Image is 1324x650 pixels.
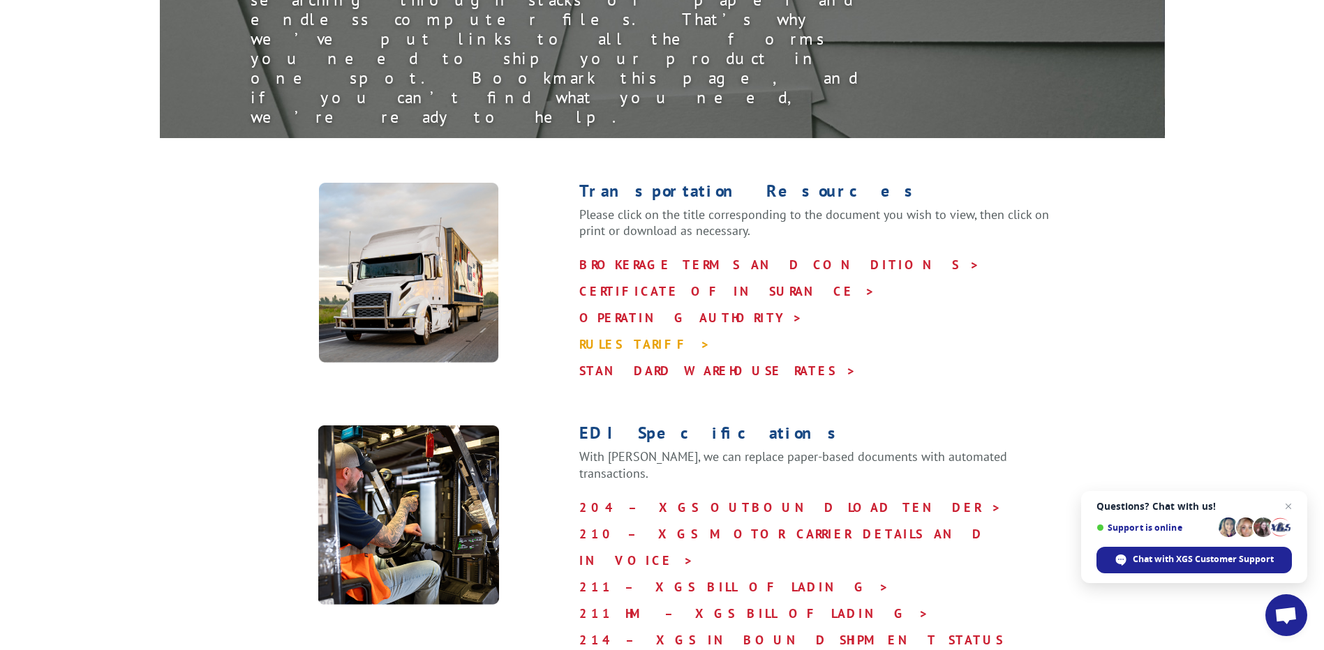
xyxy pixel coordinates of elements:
[1133,553,1274,566] span: Chat with XGS Customer Support
[579,448,1076,494] p: With [PERSON_NAME], we can replace paper-based documents with automated transactions.
[318,425,499,605] img: XpressGlobalSystems_Resources_EDI
[579,579,889,595] a: 211 – XGS BILL OF LADING >
[579,257,980,273] a: BROKERAGE TERMS AND CONDITIONS >
[1265,594,1307,636] div: Open chat
[579,499,1002,515] a: 204 – XGS OUTBOUND LOAD TENDER >
[1096,547,1292,573] div: Chat with XGS Customer Support
[579,310,803,326] a: OPERATING AUTHORITY >
[318,183,499,363] img: XpressGlobal_Resources
[579,425,1076,448] h1: EDI Specifications
[579,283,875,299] a: CERTIFICATE OF INSURANCE >
[579,605,929,621] a: 211 HM – XGS BILL OF LADING >
[1096,522,1214,533] span: Support is online
[1096,501,1292,512] span: Questions? Chat with us!
[1280,498,1297,515] span: Close chat
[579,363,856,379] a: STANDARD WAREHOUSE RATES >
[579,526,984,568] a: 210 – XGS MOTOR CARRIER DETAILS AND INVOICE >
[579,206,1076,252] p: Please click on the title corresponding to the document you wish to view, then click on print or ...
[579,183,1076,206] h1: Transportation Resources
[579,336,711,352] a: RULES TARIFF >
